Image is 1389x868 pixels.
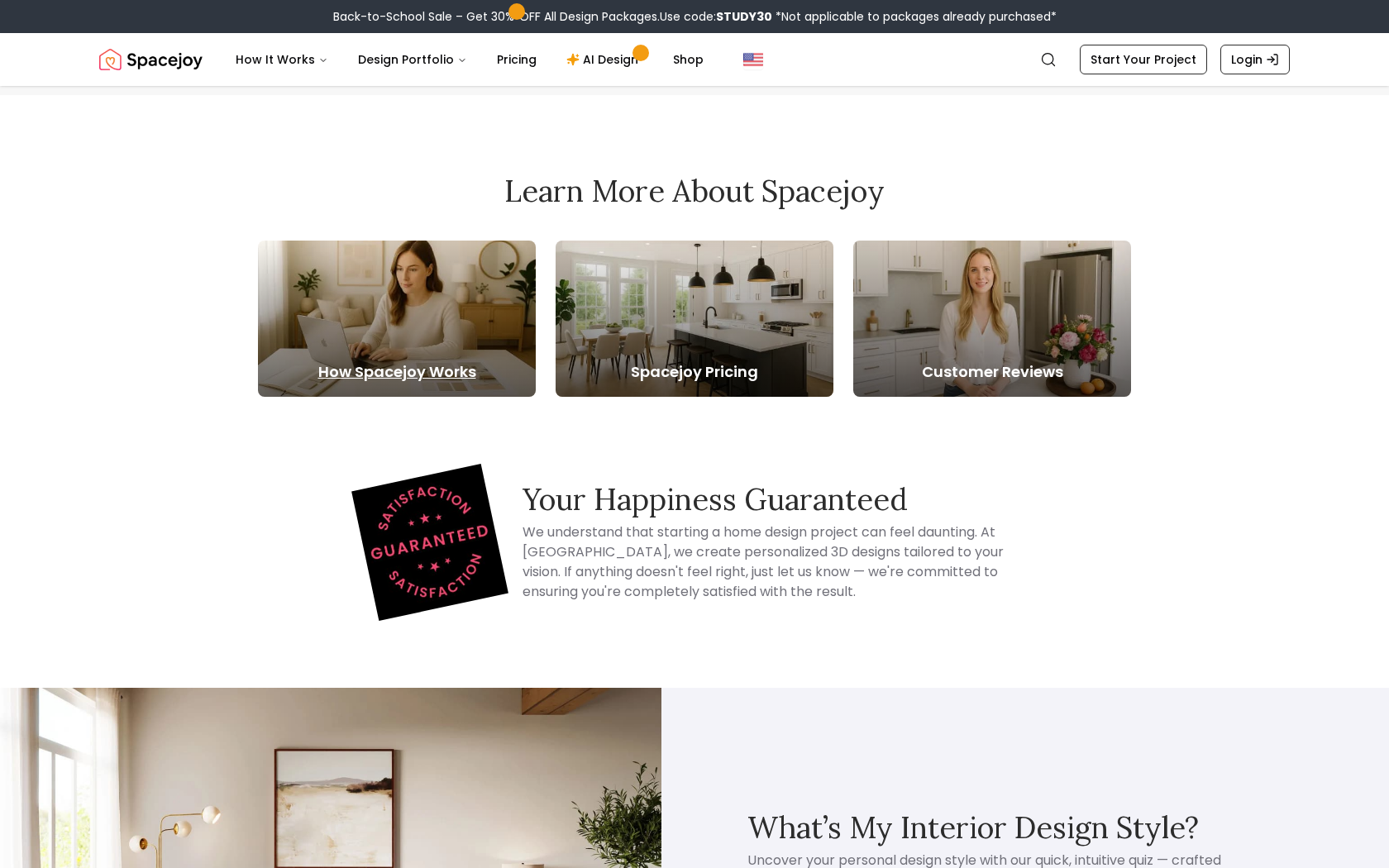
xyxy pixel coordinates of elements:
[484,43,550,76] a: Pricing
[333,8,1057,25] div: Back-to-School Sale – Get 30% OFF All Design Packages.
[556,360,833,384] h5: Spacejoy Pricing
[747,811,1199,844] h3: What’s My Interior Design Style?
[1220,45,1290,74] a: Login
[222,43,341,76] button: How It Works
[556,241,833,397] a: Spacejoy Pricing
[853,360,1131,384] h5: Customer Reviews
[523,483,1025,516] h3: Your Happiness Guaranteed
[99,33,1290,86] nav: Global
[222,43,717,76] nav: Main
[258,174,1131,207] h2: Learn More About Spacejoy
[258,241,536,397] a: How Spacejoy Works
[523,522,1025,602] h4: We understand that starting a home design project can feel daunting. At [GEOGRAPHIC_DATA], we cre...
[324,476,1065,608] div: Happiness Guarantee Information
[660,43,717,76] a: Shop
[660,8,772,25] span: Use code:
[1080,45,1207,74] a: Start Your Project
[258,360,536,384] h5: How Spacejoy Works
[716,8,772,25] b: STUDY30
[553,43,656,76] a: AI Design
[351,464,508,621] img: Spacejoy logo representing our Happiness Guaranteed promise
[772,8,1057,25] span: *Not applicable to packages already purchased*
[99,43,203,76] img: Spacejoy Logo
[743,50,763,69] img: United States
[853,241,1131,397] a: Customer Reviews
[345,43,480,76] button: Design Portfolio
[99,43,203,76] a: Spacejoy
